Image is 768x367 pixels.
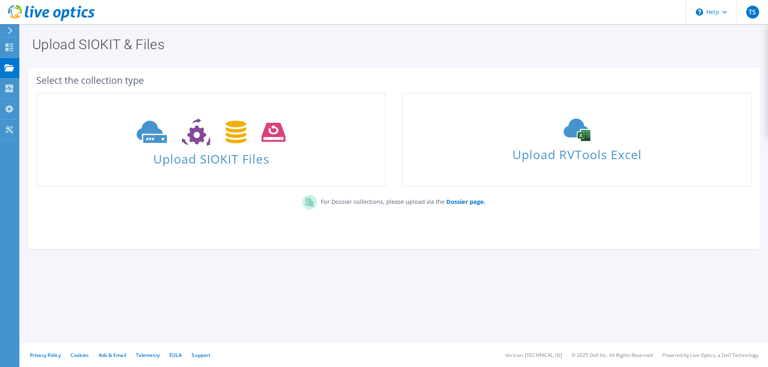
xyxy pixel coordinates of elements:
p: For Dossier collections, please upload via the [317,195,485,206]
div: Select the collection type [36,76,752,85]
span: TS [746,6,759,19]
a: Support [191,352,210,359]
a: Cookies [71,352,89,359]
svg: \n [696,8,703,16]
a: EULA [169,352,182,359]
a: Upload RVTools Excel [402,93,751,187]
h1: Upload SIOKIT & Files [32,37,752,51]
a: Upload SIOKIT Files [36,93,386,187]
li: © 2025 Dell Inc. All Rights Reserved [572,352,653,359]
a: Ads & Email [99,352,126,359]
a: Dossier page. [445,198,485,205]
b: Dossier page. [446,198,485,205]
a: Privacy Policy [30,352,61,359]
span: Upload SIOKIT Files [37,148,385,165]
li: Powered by Live Optics, a Dell Technology [662,352,758,359]
a: Telemetry [136,352,160,359]
span: Upload RVTools Excel [403,144,751,161]
li: Version: [TECHNICAL_ID] [505,352,562,359]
